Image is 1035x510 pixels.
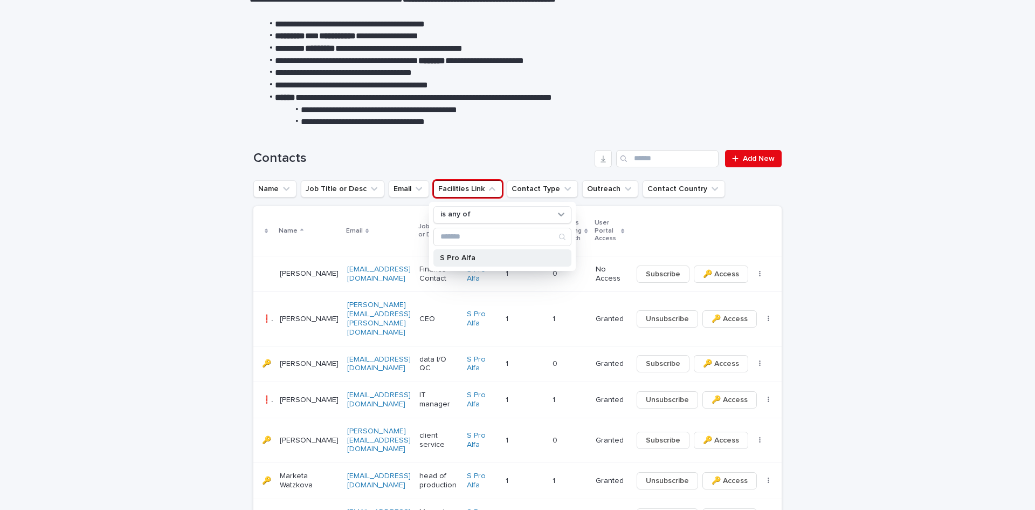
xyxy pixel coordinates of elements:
[553,393,557,405] p: 1
[506,434,510,445] p: 1
[262,434,273,445] p: 🔑
[725,150,782,167] a: Add New
[506,312,510,324] p: 1
[253,418,793,463] tr: 🔑🔑 [PERSON_NAME][PERSON_NAME][EMAIL_ADDRESS][DOMAIN_NAME]client serviceS Pro Alfa 11 00 GrantedSu...
[279,225,298,237] p: Name
[506,474,510,486] p: 1
[703,358,739,369] span: 🔑 Access
[637,355,689,372] button: Subscribe
[553,357,560,369] p: 0
[253,382,793,418] tr: ❗️🔑❗️🔑 [PERSON_NAME][EMAIL_ADDRESS][DOMAIN_NAME]IT managerS Pro Alfa 11 11 GrantedUnsubscribe🔑 Ac...
[643,180,725,198] button: Contact Country
[253,292,793,346] tr: ❗️🔑❗️🔑 [PERSON_NAME][PERSON_NAME][EMAIL_ADDRESS][PERSON_NAME][DOMAIN_NAME]CEOS Pro Alfa 11 11 Gra...
[637,266,689,283] button: Subscribe
[694,432,748,449] button: 🔑 Access
[467,265,497,283] a: S Pro Alfa
[253,180,296,198] button: Name
[280,269,339,278] p: [PERSON_NAME]
[646,358,680,369] span: Subscribe
[646,435,680,446] span: Subscribe
[419,265,458,283] p: Finance Contact
[646,395,689,405] span: Unsubscribe
[553,434,560,445] p: 0
[637,432,689,449] button: Subscribe
[440,210,471,219] p: is any of
[280,315,339,324] p: [PERSON_NAME]
[582,180,638,198] button: Outreach
[703,269,739,280] span: 🔑 Access
[596,315,624,324] p: Granted
[506,357,510,369] p: 1
[419,315,458,324] p: CEO
[440,254,554,262] p: S Pro Alfa
[419,472,458,490] p: head of production
[694,355,748,372] button: 🔑 Access
[301,180,384,198] button: Job Title or Desc
[280,436,339,445] p: [PERSON_NAME]
[507,180,578,198] button: Contact Type
[262,357,273,369] p: 🔑
[280,396,339,405] p: [PERSON_NAME]
[595,217,619,244] p: User Portal Access
[637,472,698,489] button: Unsubscribe
[419,355,458,373] p: data I/O QC
[703,435,739,446] span: 🔑 Access
[467,472,497,490] a: S Pro Alfa
[467,310,497,328] a: S Pro Alfa
[506,267,510,278] p: 1
[702,310,757,328] button: 🔑 Access
[596,436,624,445] p: Granted
[637,310,698,328] button: Unsubscribe
[346,225,363,237] p: Email
[433,180,502,198] button: Facilities Link
[702,472,757,489] button: 🔑 Access
[262,474,273,486] p: 🔑
[694,266,748,283] button: 🔑 Access
[347,427,411,453] a: [PERSON_NAME][EMAIL_ADDRESS][DOMAIN_NAME]
[596,359,624,369] p: Granted
[419,391,458,409] p: IT manager
[702,391,757,409] button: 🔑 Access
[347,266,411,282] a: [EMAIL_ADDRESS][DOMAIN_NAME]
[262,312,273,324] p: ❗️🔑
[506,393,510,405] p: 1
[434,228,571,246] input: Search
[712,314,748,324] span: 🔑 Access
[646,475,689,486] span: Unsubscribe
[616,150,719,167] input: Search
[596,265,624,283] p: No Access
[347,472,411,489] a: [EMAIL_ADDRESS][DOMAIN_NAME]
[253,151,590,166] h1: Contacts
[347,356,411,372] a: [EMAIL_ADDRESS][DOMAIN_NAME]
[712,395,748,405] span: 🔑 Access
[596,477,624,486] p: Granted
[253,256,793,292] tr: [PERSON_NAME][EMAIL_ADDRESS][DOMAIN_NAME]Finance ContactS Pro Alfa 11 00 No AccessSubscribe🔑 Access
[553,267,560,278] p: 0
[433,228,571,246] div: Search
[253,463,793,499] tr: 🔑🔑 Marketa Watzkova[EMAIL_ADDRESS][DOMAIN_NAME]head of productionS Pro Alfa 11 11 GrantedUnsubscr...
[389,180,429,198] button: Email
[646,269,680,280] span: Subscribe
[743,155,775,162] span: Add New
[637,391,698,409] button: Unsubscribe
[596,396,624,405] p: Granted
[467,355,497,373] a: S Pro Alfa
[419,431,458,450] p: client service
[418,221,453,241] p: Job Title or Desc
[347,391,411,408] a: [EMAIL_ADDRESS][DOMAIN_NAME]
[253,346,793,382] tr: 🔑🔑 [PERSON_NAME][EMAIL_ADDRESS][DOMAIN_NAME]data I/O QCS Pro Alfa 11 00 GrantedSubscribe🔑 Access
[553,474,557,486] p: 1
[280,472,339,490] p: Marketa Watzkova
[262,393,273,405] p: ❗️🔑
[553,312,557,324] p: 1
[467,431,497,450] a: S Pro Alfa
[280,359,339,369] p: [PERSON_NAME]
[646,314,689,324] span: Unsubscribe
[467,391,497,409] a: S Pro Alfa
[712,475,748,486] span: 🔑 Access
[347,301,411,336] a: [PERSON_NAME][EMAIL_ADDRESS][PERSON_NAME][DOMAIN_NAME]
